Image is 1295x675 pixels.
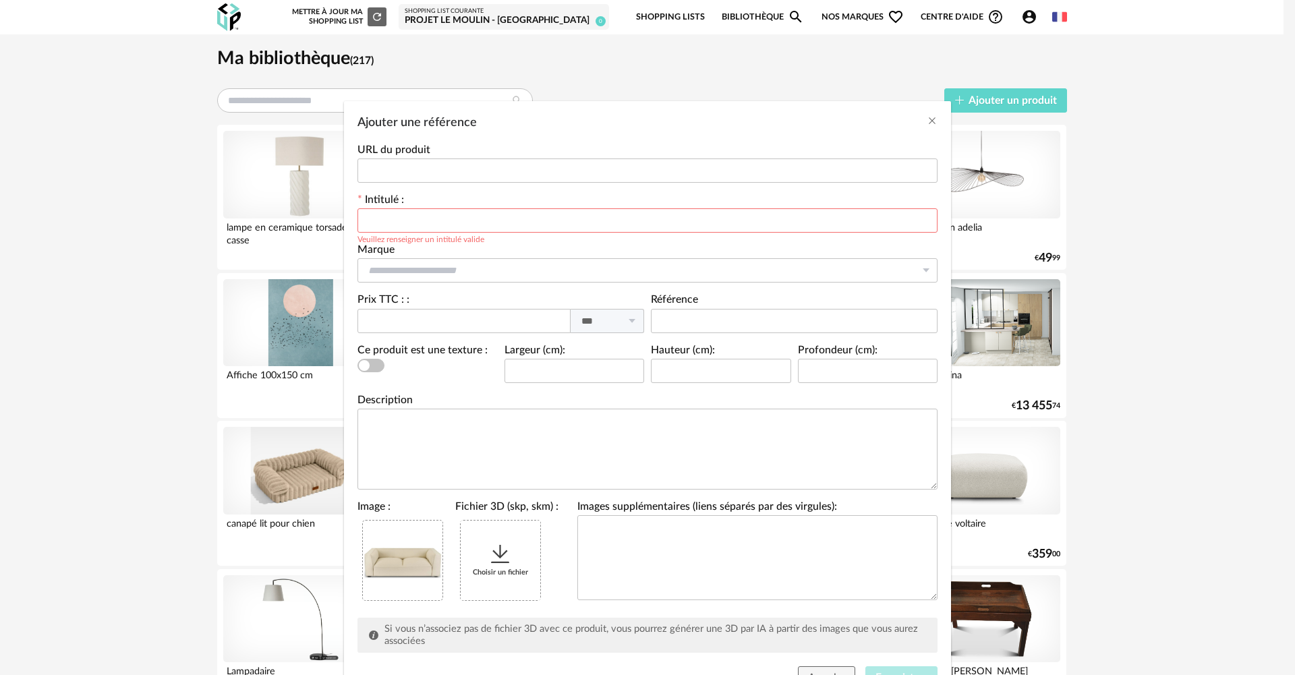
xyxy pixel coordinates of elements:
[651,295,698,308] label: Référence
[357,195,404,208] label: Intitulé :
[357,117,477,129] span: Ajouter une référence
[651,345,715,359] label: Hauteur (cm):
[357,502,391,515] label: Image :
[798,345,877,359] label: Profondeur (cm):
[505,345,565,359] label: Largeur (cm):
[357,145,430,158] label: URL du produit
[384,624,918,646] span: Si vous n’associez pas de fichier 3D avec ce produit, vous pourrez générer une 3D par IA à partir...
[357,294,409,305] label: Prix TTC : :
[461,521,540,600] div: Choisir un fichier
[357,233,484,243] div: Veuillez renseigner un intitulé valide
[357,245,395,258] label: Marque
[577,502,837,515] label: Images supplémentaires (liens séparés par des virgules):
[357,395,413,409] label: Description
[357,345,488,359] label: Ce produit est une texture :
[927,115,938,129] button: Close
[455,502,558,515] label: Fichier 3D (skp, skm) :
